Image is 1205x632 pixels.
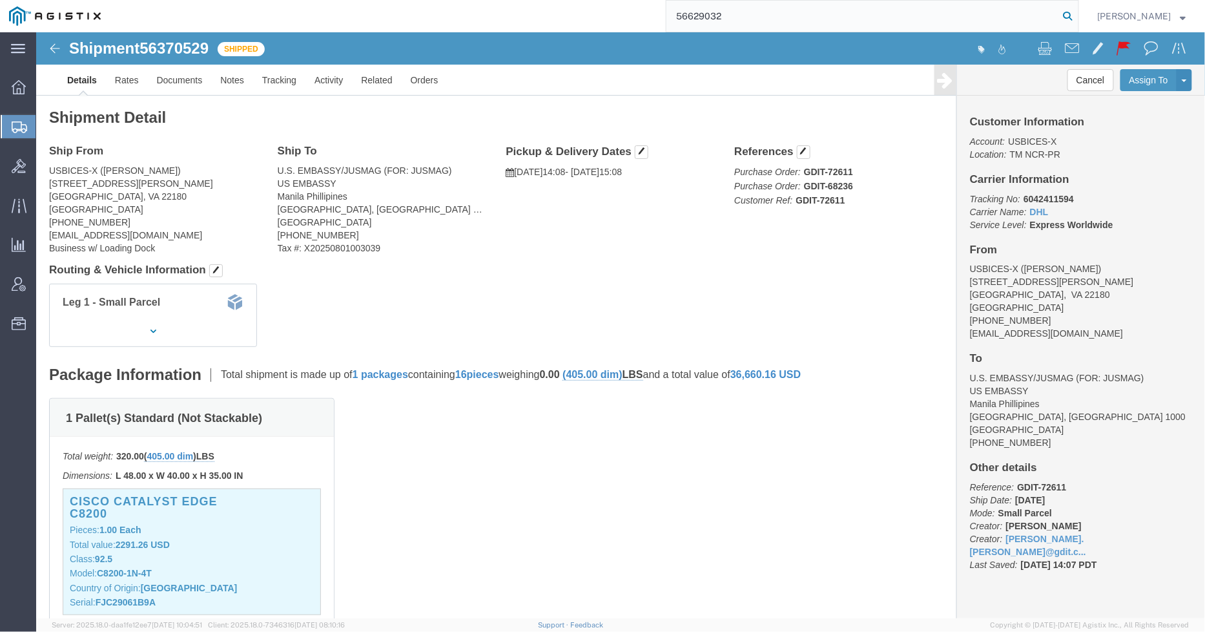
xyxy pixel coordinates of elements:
[1097,8,1187,24] button: [PERSON_NAME]
[666,1,1059,32] input: Search for shipment number, reference number
[539,621,571,629] a: Support
[1098,9,1171,23] span: Andrew Wacyra
[570,621,603,629] a: Feedback
[208,621,345,629] span: Client: 2025.18.0-7346316
[991,620,1190,631] span: Copyright © [DATE]-[DATE] Agistix Inc., All Rights Reserved
[294,621,345,629] span: [DATE] 08:10:16
[9,6,101,26] img: logo
[36,32,1205,618] iframe: FS Legacy Container
[152,621,202,629] span: [DATE] 10:04:51
[52,621,202,629] span: Server: 2025.18.0-daa1fe12ee7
